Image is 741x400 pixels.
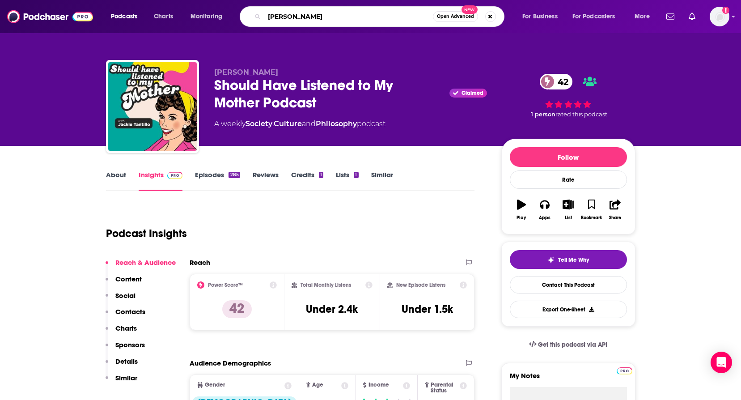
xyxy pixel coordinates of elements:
[510,371,627,387] label: My Notes
[301,282,351,288] h2: Total Monthly Listens
[208,282,243,288] h2: Power Score™
[565,215,572,221] div: List
[462,91,483,95] span: Claimed
[214,119,385,129] div: A weekly podcast
[105,9,149,24] button: open menu
[617,367,632,374] img: Podchaser Pro
[106,170,126,191] a: About
[510,147,627,167] button: Follow
[106,227,187,240] h1: Podcast Insights
[522,10,558,23] span: For Business
[501,68,635,123] div: 42 1 personrated this podcast
[111,10,137,23] span: Podcasts
[510,276,627,294] a: Contact This Podcast
[556,194,580,226] button: List
[462,5,478,14] span: New
[628,9,661,24] button: open menu
[371,170,393,191] a: Similar
[609,215,621,221] div: Share
[291,170,323,191] a: Credits1
[115,307,145,316] p: Contacts
[538,341,607,349] span: Get this podcast via API
[711,352,732,373] div: Open Intercom Messenger
[190,258,210,267] h2: Reach
[274,119,302,128] a: Culture
[184,9,234,24] button: open menu
[108,62,197,151] img: Should Have Listened to My Mother Podcast
[510,194,533,226] button: Play
[354,172,358,178] div: 1
[547,256,555,264] img: tell me why sparkle
[510,250,627,269] button: tell me why sparkleTell Me Why
[710,7,729,26] button: Show profile menu
[306,302,358,316] h3: Under 2.4k
[549,74,573,89] span: 42
[437,14,474,19] span: Open Advanced
[581,215,602,221] div: Bookmark
[106,307,145,324] button: Contacts
[302,119,316,128] span: and
[316,119,357,128] a: Philosophy
[115,324,137,332] p: Charts
[148,9,178,24] a: Charts
[7,8,93,25] img: Podchaser - Follow, Share and Rate Podcasts
[522,334,615,356] a: Get this podcast via API
[603,194,627,226] button: Share
[115,374,137,382] p: Similar
[115,340,145,349] p: Sponsors
[190,359,271,367] h2: Audience Demographics
[106,357,138,374] button: Details
[312,382,323,388] span: Age
[167,172,183,179] img: Podchaser Pro
[572,10,615,23] span: For Podcasters
[722,7,729,14] svg: Add a profile image
[710,7,729,26] span: Logged in as molly.burgoyne
[264,9,433,24] input: Search podcasts, credits, & more...
[115,258,176,267] p: Reach & Audience
[222,300,252,318] p: 42
[558,256,589,264] span: Tell Me Why
[106,324,137,340] button: Charts
[617,366,632,374] a: Pro website
[191,10,222,23] span: Monitoring
[533,194,556,226] button: Apps
[115,357,138,366] p: Details
[567,9,628,24] button: open menu
[115,291,135,300] p: Social
[248,6,513,27] div: Search podcasts, credits, & more...
[139,170,183,191] a: InsightsPodchaser Pro
[402,302,453,316] h3: Under 1.5k
[106,340,145,357] button: Sponsors
[214,68,278,77] span: [PERSON_NAME]
[195,170,240,191] a: Episodes285
[555,111,607,118] span: rated this podcast
[336,170,358,191] a: Lists1
[539,215,550,221] div: Apps
[368,382,389,388] span: Income
[517,215,526,221] div: Play
[253,170,279,191] a: Reviews
[205,382,225,388] span: Gender
[540,74,573,89] a: 42
[106,258,176,275] button: Reach & Audience
[106,291,135,308] button: Social
[154,10,173,23] span: Charts
[106,374,137,390] button: Similar
[229,172,240,178] div: 285
[319,172,323,178] div: 1
[246,119,272,128] a: Society
[580,194,603,226] button: Bookmark
[710,7,729,26] img: User Profile
[272,119,274,128] span: ,
[685,9,699,24] a: Show notifications dropdown
[663,9,678,24] a: Show notifications dropdown
[510,170,627,189] div: Rate
[106,275,142,291] button: Content
[516,9,569,24] button: open menu
[396,282,445,288] h2: New Episode Listens
[531,111,555,118] span: 1 person
[431,382,458,394] span: Parental Status
[635,10,650,23] span: More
